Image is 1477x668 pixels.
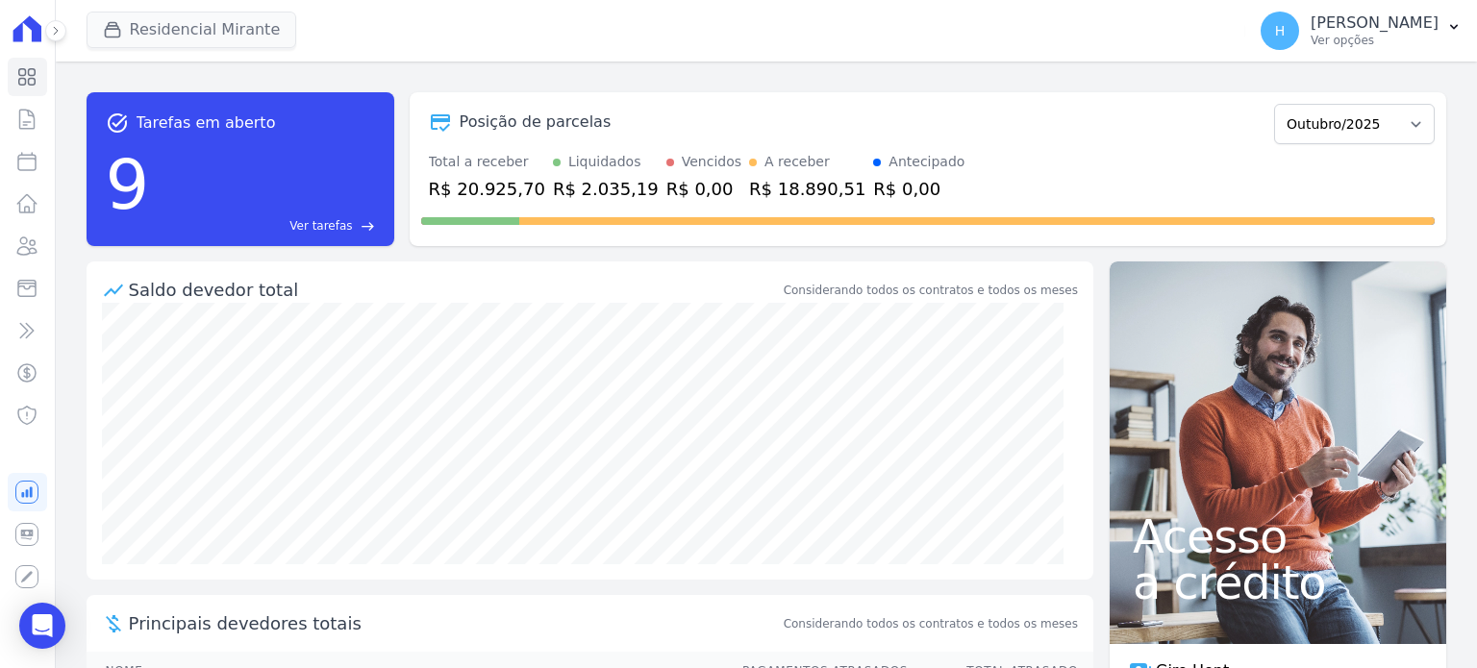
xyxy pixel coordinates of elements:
div: R$ 0,00 [666,176,741,202]
div: R$ 0,00 [873,176,964,202]
span: Considerando todos os contratos e todos os meses [784,615,1078,632]
div: R$ 20.925,70 [429,176,545,202]
button: H [PERSON_NAME] Ver opções [1245,4,1477,58]
div: R$ 18.890,51 [749,176,865,202]
span: Ver tarefas [289,217,352,235]
div: Considerando todos os contratos e todos os meses [784,282,1078,299]
p: Ver opções [1311,33,1439,48]
div: Saldo devedor total [129,277,780,303]
span: a crédito [1133,559,1423,606]
span: Acesso [1133,513,1423,559]
a: Ver tarefas east [157,217,374,235]
span: Principais devedores totais [129,610,780,636]
div: Liquidados [568,152,641,172]
span: Tarefas em aberto [137,111,276,135]
p: [PERSON_NAME] [1311,13,1439,33]
div: Open Intercom Messenger [19,603,65,649]
div: Total a receber [429,152,545,172]
div: A receber [764,152,830,172]
div: R$ 2.035,19 [553,176,659,202]
div: Antecipado [889,152,964,172]
span: east [361,219,375,234]
span: task_alt [106,111,129,135]
span: H [1275,24,1286,37]
div: Vencidos [682,152,741,172]
div: 9 [106,135,150,235]
button: Residencial Mirante [87,12,297,48]
div: Posição de parcelas [460,111,612,134]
